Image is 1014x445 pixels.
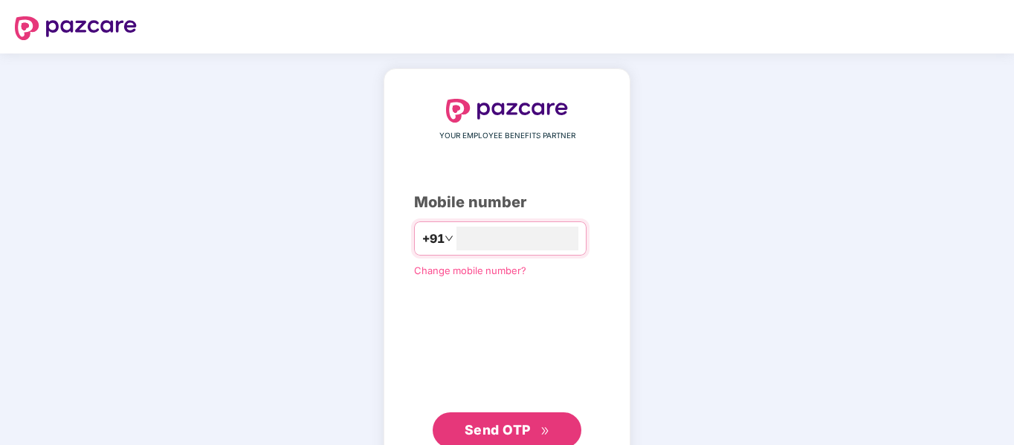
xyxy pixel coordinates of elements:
[15,16,137,40] img: logo
[446,99,568,123] img: logo
[422,230,445,248] span: +91
[445,234,453,243] span: down
[414,191,600,214] div: Mobile number
[540,426,550,436] span: double-right
[465,422,531,438] span: Send OTP
[439,130,575,142] span: YOUR EMPLOYEE BENEFITS PARTNER
[414,264,526,276] a: Change mobile number?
